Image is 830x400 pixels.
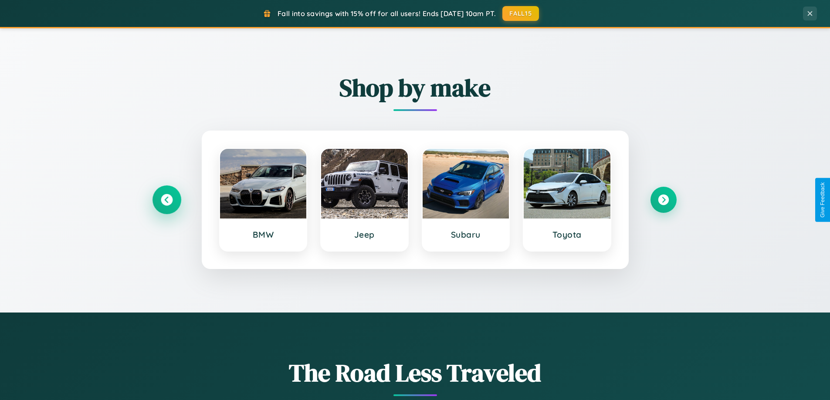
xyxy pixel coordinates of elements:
span: Fall into savings with 15% off for all users! Ends [DATE] 10am PT. [278,9,496,18]
h3: Jeep [330,229,399,240]
button: FALL15 [502,6,539,21]
h3: Toyota [532,229,602,240]
h3: Subaru [431,229,501,240]
h3: BMW [229,229,298,240]
h2: Shop by make [154,71,677,104]
h1: The Road Less Traveled [154,356,677,390]
div: Give Feedback [820,182,826,218]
